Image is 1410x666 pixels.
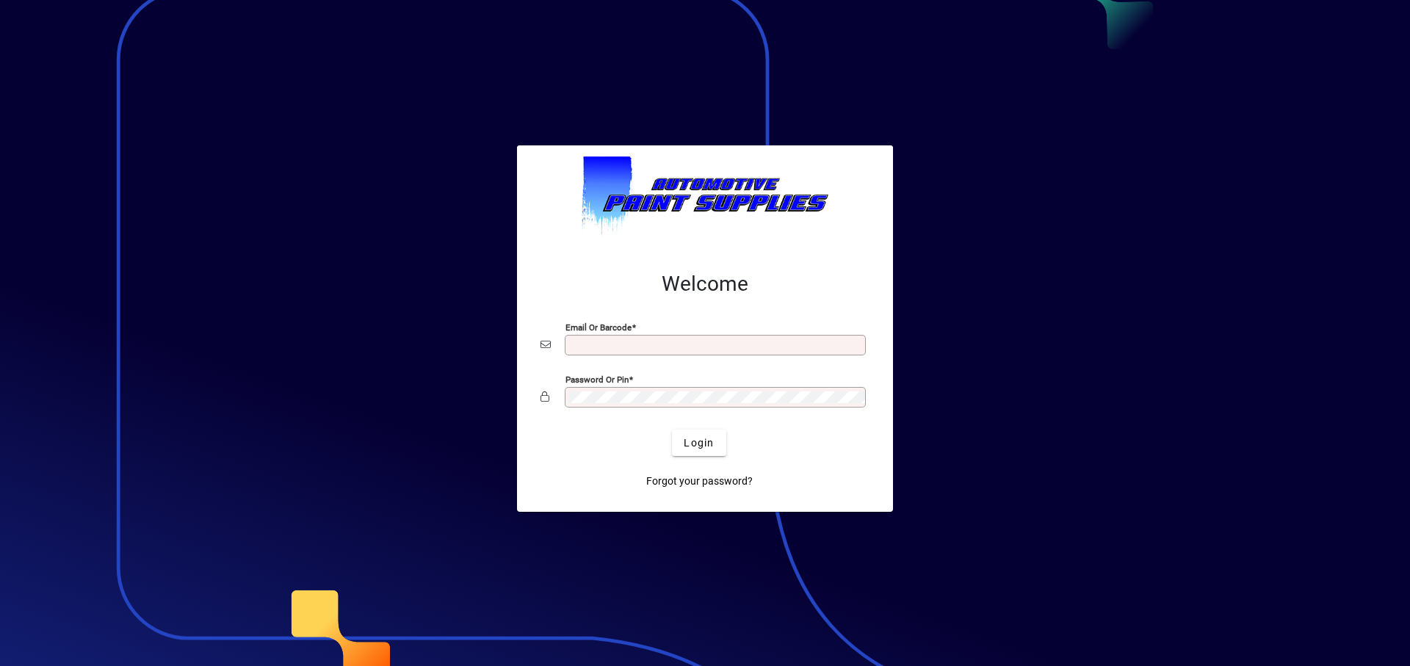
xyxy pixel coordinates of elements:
[565,374,629,385] mat-label: Password or Pin
[672,430,726,456] button: Login
[684,435,714,451] span: Login
[540,272,869,297] h2: Welcome
[640,468,759,494] a: Forgot your password?
[565,322,632,333] mat-label: Email or Barcode
[646,474,753,489] span: Forgot your password?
